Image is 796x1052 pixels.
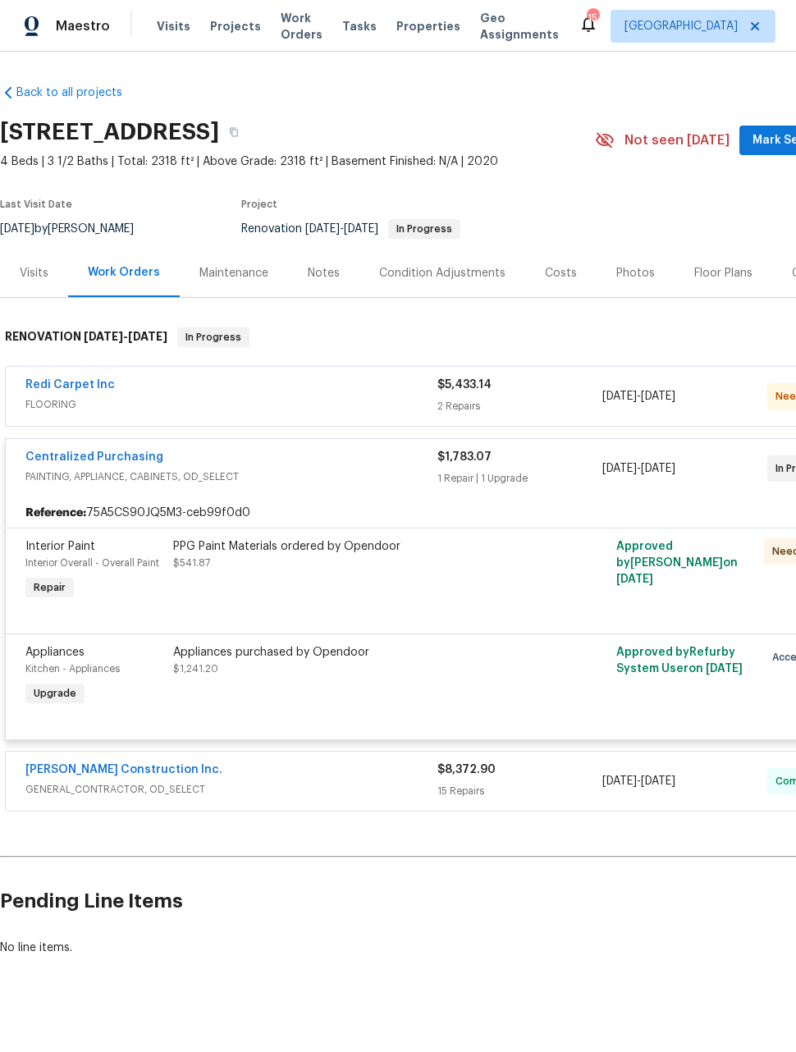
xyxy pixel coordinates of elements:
[602,460,675,477] span: -
[305,223,378,235] span: -
[25,379,115,391] a: Redi Carpet Inc
[84,331,167,342] span: -
[25,764,222,775] a: [PERSON_NAME] Construction Inc.
[437,379,492,391] span: $5,433.14
[173,538,533,555] div: PPG Paint Materials ordered by Opendoor
[706,663,743,675] span: [DATE]
[602,775,637,787] span: [DATE]
[25,558,159,568] span: Interior Overall - Overall Paint
[437,470,602,487] div: 1 Repair | 1 Upgrade
[396,18,460,34] span: Properties
[56,18,110,34] span: Maestro
[305,223,340,235] span: [DATE]
[27,579,72,596] span: Repair
[616,647,743,675] span: Approved by Refurby System User on
[602,391,637,402] span: [DATE]
[281,10,323,43] span: Work Orders
[587,10,598,26] div: 15
[616,541,738,585] span: Approved by [PERSON_NAME] on
[5,327,167,347] h6: RENOVATION
[25,505,86,521] b: Reference:
[616,574,653,585] span: [DATE]
[157,18,190,34] span: Visits
[379,265,506,281] div: Condition Adjustments
[641,391,675,402] span: [DATE]
[25,451,163,463] a: Centralized Purchasing
[179,329,248,345] span: In Progress
[25,396,437,413] span: FLOORING
[25,664,120,674] span: Kitchen - Appliances
[241,199,277,209] span: Project
[342,21,377,32] span: Tasks
[128,331,167,342] span: [DATE]
[20,265,48,281] div: Visits
[602,463,637,474] span: [DATE]
[25,469,437,485] span: PAINTING, APPLIANCE, CABINETS, OD_SELECT
[437,783,602,799] div: 15 Repairs
[25,541,95,552] span: Interior Paint
[25,647,85,658] span: Appliances
[437,398,602,414] div: 2 Repairs
[88,264,160,281] div: Work Orders
[602,773,675,789] span: -
[390,224,459,234] span: In Progress
[173,644,533,661] div: Appliances purchased by Opendoor
[694,265,753,281] div: Floor Plans
[25,781,437,798] span: GENERAL_CONTRACTOR, OD_SELECT
[545,265,577,281] div: Costs
[241,223,460,235] span: Renovation
[173,558,210,568] span: $541.87
[210,18,261,34] span: Projects
[602,388,675,405] span: -
[624,18,738,34] span: [GEOGRAPHIC_DATA]
[437,451,492,463] span: $1,783.07
[344,223,378,235] span: [DATE]
[27,685,83,702] span: Upgrade
[480,10,559,43] span: Geo Assignments
[437,764,496,775] span: $8,372.90
[308,265,340,281] div: Notes
[641,463,675,474] span: [DATE]
[616,265,655,281] div: Photos
[173,664,218,674] span: $1,241.20
[624,132,730,149] span: Not seen [DATE]
[84,331,123,342] span: [DATE]
[219,117,249,147] button: Copy Address
[641,775,675,787] span: [DATE]
[199,265,268,281] div: Maintenance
